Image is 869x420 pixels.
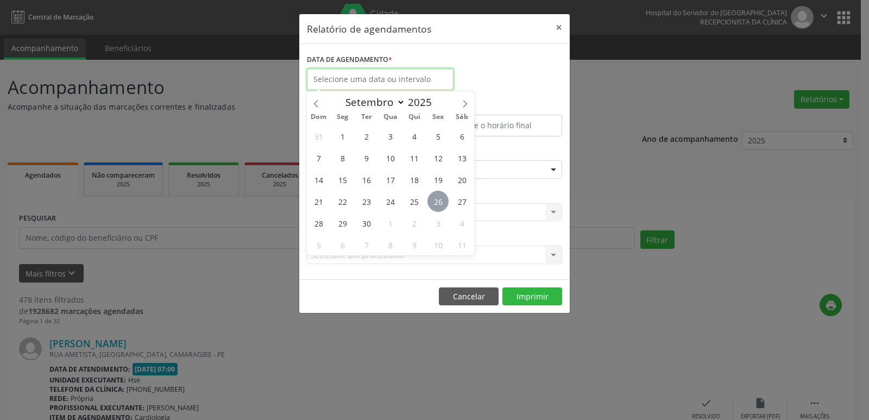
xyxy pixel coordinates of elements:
span: Setembro 13, 2025 [451,147,473,168]
span: Setembro 20, 2025 [451,169,473,190]
span: Setembro 9, 2025 [356,147,377,168]
span: Setembro 15, 2025 [332,169,353,190]
span: Setembro 27, 2025 [451,191,473,212]
label: ATÉ [437,98,562,115]
span: Qui [402,114,426,121]
span: Setembro 25, 2025 [404,191,425,212]
span: Sáb [450,114,474,121]
span: Setembro 3, 2025 [380,126,401,147]
span: Setembro 28, 2025 [308,212,329,234]
span: Setembro 19, 2025 [427,169,449,190]
span: Outubro 7, 2025 [356,234,377,255]
span: Setembro 23, 2025 [356,191,377,212]
span: Outubro 10, 2025 [427,234,449,255]
span: Agosto 31, 2025 [308,126,329,147]
span: Outubro 4, 2025 [451,212,473,234]
span: Setembro 1, 2025 [332,126,353,147]
span: Outubro 5, 2025 [308,234,329,255]
span: Setembro 11, 2025 [404,147,425,168]
input: Selecione uma data ou intervalo [307,68,454,90]
span: Qua [379,114,402,121]
span: Setembro 2, 2025 [356,126,377,147]
span: Outubro 1, 2025 [380,212,401,234]
span: Setembro 12, 2025 [427,147,449,168]
button: Cancelar [439,287,499,306]
span: Setembro 6, 2025 [451,126,473,147]
span: Setembro 30, 2025 [356,212,377,234]
span: Setembro 17, 2025 [380,169,401,190]
input: Year [405,95,441,109]
button: Close [548,14,570,41]
h5: Relatório de agendamentos [307,22,431,36]
span: Setembro 18, 2025 [404,169,425,190]
span: Dom [307,114,331,121]
span: Setembro 10, 2025 [380,147,401,168]
span: Outubro 8, 2025 [380,234,401,255]
span: Setembro 16, 2025 [356,169,377,190]
span: Outubro 6, 2025 [332,234,353,255]
span: Setembro 4, 2025 [404,126,425,147]
span: Setembro 29, 2025 [332,212,353,234]
span: Outubro 11, 2025 [451,234,473,255]
span: Setembro 5, 2025 [427,126,449,147]
span: Setembro 22, 2025 [332,191,353,212]
span: Ter [355,114,379,121]
span: Setembro 21, 2025 [308,191,329,212]
label: DATA DE AGENDAMENTO [307,52,392,68]
span: Sex [426,114,450,121]
select: Month [340,95,405,110]
button: Imprimir [502,287,562,306]
span: Setembro 24, 2025 [380,191,401,212]
span: Outubro 3, 2025 [427,212,449,234]
span: Setembro 7, 2025 [308,147,329,168]
span: Outubro 2, 2025 [404,212,425,234]
span: Seg [331,114,355,121]
span: Setembro 14, 2025 [308,169,329,190]
span: Setembro 26, 2025 [427,191,449,212]
input: Selecione o horário final [437,115,562,136]
span: Outubro 9, 2025 [404,234,425,255]
span: Setembro 8, 2025 [332,147,353,168]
